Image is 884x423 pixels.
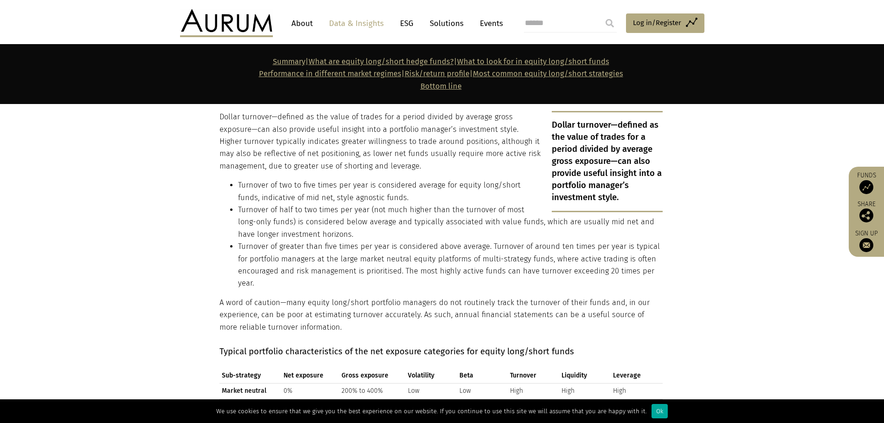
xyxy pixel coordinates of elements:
a: Risk/return profile [405,69,470,78]
b: Typical portfolio characteristics of the net exposure categories for equity long/short funds [219,346,574,357]
img: Sign up to our newsletter [859,238,873,252]
a: Most common equity long/short strategies [473,69,623,78]
a: Sign up [853,229,879,252]
a: Bottom line [420,82,462,91]
a: Solutions [425,15,468,32]
td: High [508,384,559,399]
span: Sub-strategy [222,371,279,381]
td: 0% [281,384,339,399]
span: Gross exposure [342,371,403,381]
td: High [611,384,662,399]
td: Market neutral [219,384,282,399]
a: Performance in different market regimes [259,69,401,78]
a: Funds [853,171,879,194]
a: Events [475,15,503,32]
input: Submit [600,14,619,33]
a: What to look for in equity long/short funds [457,57,609,66]
li: Turnover of greater than five times per year is considered above average. Turnover of around ten ... [238,241,663,290]
a: Summary [273,57,305,66]
td: 200% to 400% [339,384,405,399]
span: Liquidity [561,371,608,381]
a: Data & Insights [324,15,388,32]
p: Dollar turnover—defined as the value of trades for a period divided by average gross exposure—can... [552,111,663,212]
span: Net exposure [284,371,337,381]
td: Low [457,384,508,399]
span: Turnover [510,371,557,381]
td: High [559,384,611,399]
a: ESG [395,15,418,32]
p: Dollar turnover—defined as the value of trades for a period divided by average gross exposure—can... [219,111,663,172]
span: Log in/Register [633,17,681,28]
td: Low [406,384,457,399]
a: Log in/Register [626,13,704,33]
div: Share [853,201,879,222]
p: A word of caution—many equity long/short portfolio managers do not routinely track the turnover o... [219,297,663,333]
a: What are equity long/short hedge funds? [309,57,454,66]
li: Turnover of two to five times per year is considered average for equity long/short funds, indicat... [238,179,663,204]
img: Aurum [180,9,273,37]
li: Turnover of half to two times per year (not much higher than the turnover of most long-only funds... [238,204,663,241]
div: Ok [652,404,668,418]
span: Volatility [408,371,455,381]
img: Access Funds [859,180,873,194]
span: Leverage [613,371,660,381]
span: Beta [459,371,505,381]
a: About [287,15,317,32]
img: Share this post [859,208,873,222]
strong: | | | | [259,57,623,91]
